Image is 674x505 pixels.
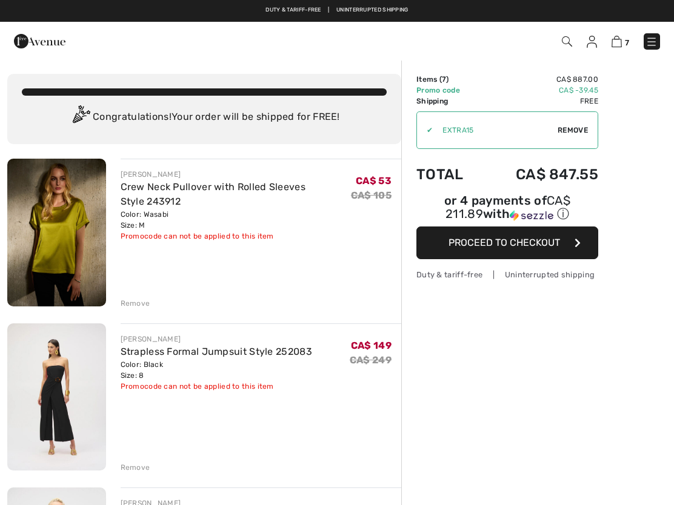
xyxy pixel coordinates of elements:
div: Color: Black Size: 8 [121,359,312,381]
div: ✔ [417,125,433,136]
s: CA$ 249 [350,354,392,366]
div: Congratulations! Your order will be shipped for FREE! [22,105,387,130]
button: Proceed to Checkout [416,226,598,259]
span: CA$ 211.89 [445,193,570,221]
div: Remove [121,462,150,473]
div: Remove [121,298,150,309]
img: Search [562,36,572,47]
span: Remove [558,125,588,136]
img: Strapless Formal Jumpsuit Style 252083 [7,323,106,470]
div: Promocode can not be applied to this item [121,381,312,392]
span: CA$ 53 [356,175,392,186]
img: 1ère Avenue [14,29,65,53]
img: Crew Neck Pullover with Rolled Sleeves Style 243912 [7,159,106,306]
div: Color: Wasabi Size: M [121,209,351,231]
span: 7 [625,38,629,47]
span: Proceed to Checkout [449,237,560,248]
span: CA$ 149 [351,340,392,351]
div: or 4 payments ofCA$ 211.89withSezzle Click to learn more about Sezzle [416,195,598,226]
img: Shopping Bag [612,36,622,47]
div: or 4 payments of with [416,195,598,222]
td: Free [482,96,598,107]
s: CA$ 105 [351,190,392,201]
img: Sezzle [510,210,553,221]
td: CA$ 887.00 [482,74,598,85]
a: 1ère Avenue [14,35,65,46]
td: Total [416,154,482,195]
div: Promocode can not be applied to this item [121,231,351,242]
td: Promo code [416,85,482,96]
div: Duty & tariff-free | Uninterrupted shipping [416,269,598,280]
td: CA$ 847.55 [482,154,598,195]
td: Items ( ) [416,74,482,85]
img: Congratulation2.svg [68,105,93,130]
a: 7 [612,34,629,48]
div: [PERSON_NAME] [121,334,312,345]
a: Strapless Formal Jumpsuit Style 252083 [121,346,312,357]
input: Promo code [433,112,558,148]
img: My Info [587,36,597,48]
img: Menu [646,36,658,48]
a: Crew Neck Pullover with Rolled Sleeves Style 243912 [121,181,305,207]
td: Shipping [416,96,482,107]
td: CA$ -39.45 [482,85,598,96]
span: 7 [442,75,446,84]
div: [PERSON_NAME] [121,169,351,180]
